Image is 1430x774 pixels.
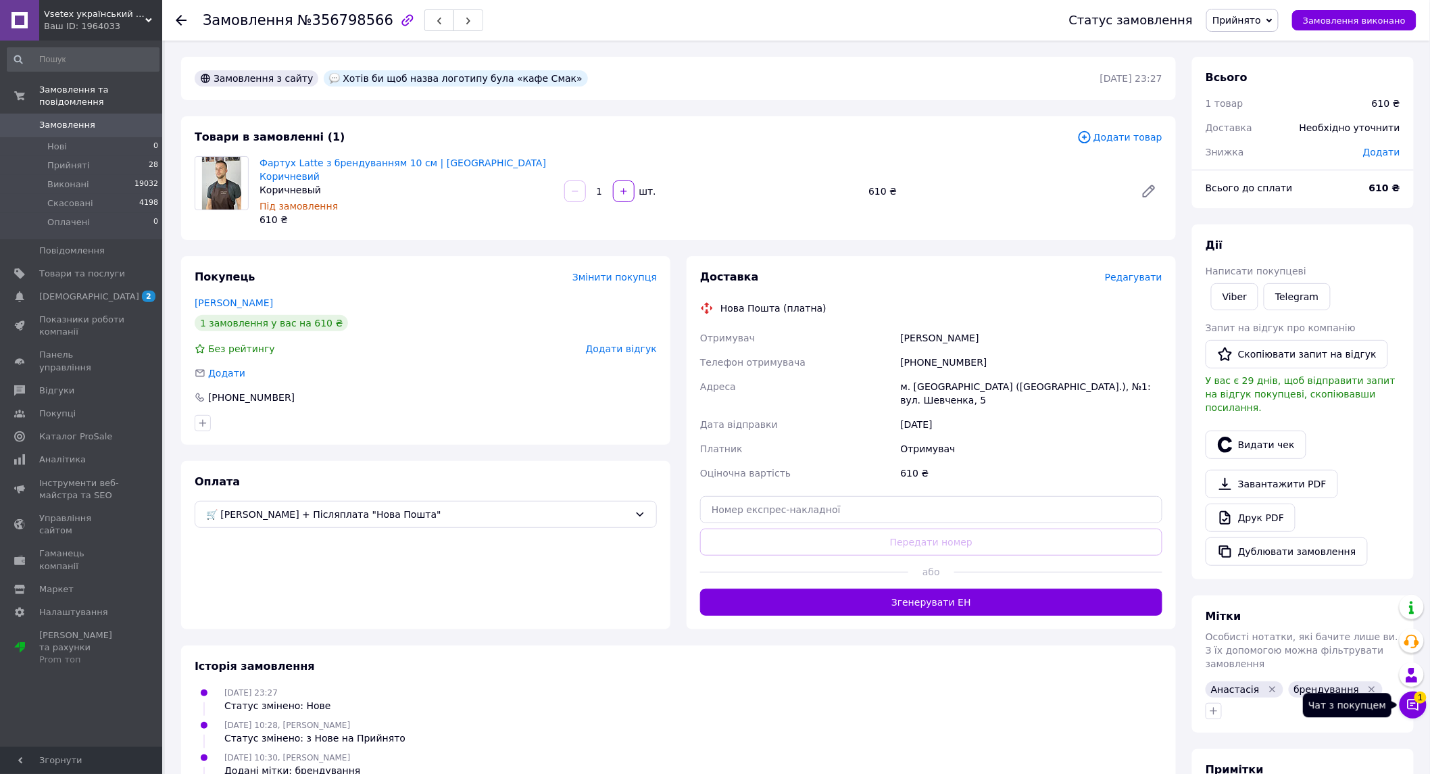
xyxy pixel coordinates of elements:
[47,141,67,153] span: Нові
[202,157,242,210] img: Фартух Latte з брендуванням 10 см | Вишивка Коричневий
[1211,283,1258,310] a: Viber
[224,688,278,698] span: [DATE] 23:27
[1206,71,1248,84] span: Всього
[700,333,755,343] span: Отримувач
[47,160,89,172] span: Прийняті
[1206,183,1293,193] span: Всього до сплати
[1206,375,1396,413] span: У вас є 29 днів, щоб відправити запит на відгук покупцеві, скопіювавши посилання.
[224,731,405,745] div: Статус змінено: з Нове на Прийнято
[1206,610,1241,623] span: Мітки
[139,197,158,210] span: 4198
[39,268,125,280] span: Товари та послуги
[1414,687,1427,700] span: 1
[39,84,162,108] span: Замовлення та повідомлення
[700,589,1162,616] button: Згенерувати ЕН
[898,437,1165,461] div: Отримувач
[1369,183,1400,193] b: 610 ₴
[1206,266,1306,276] span: Написати покупцеві
[1206,470,1338,498] a: Завантажити PDF
[260,201,338,212] span: Під замовлення
[1212,15,1261,26] span: Прийнято
[324,70,587,87] div: Хотів би щоб назва логотипу була «кафе Смак»
[207,391,296,404] div: [PHONE_NUMBER]
[1267,684,1278,695] svg: Видалити мітку
[39,454,86,466] span: Аналітика
[1291,113,1408,143] div: Необхідно уточнити
[898,350,1165,374] div: [PHONE_NUMBER]
[586,343,657,354] span: Додати відгук
[39,431,112,443] span: Каталог ProSale
[44,8,145,20] span: Vsetex український виробник корпоративного одягу | Уніформи
[47,197,93,210] span: Скасовані
[1363,147,1400,158] span: Додати
[898,461,1165,485] div: 610 ₴
[1206,504,1296,532] a: Друк PDF
[1206,340,1388,368] button: Скопіювати запит на відгук
[39,291,139,303] span: [DEMOGRAPHIC_DATA]
[898,374,1165,412] div: м. [GEOGRAPHIC_DATA] ([GEOGRAPHIC_DATA].), №1: вул. Шевченка, 5
[44,20,162,32] div: Ваш ID: 1964033
[700,357,806,368] span: Телефон отримувача
[1366,684,1377,695] svg: Видалити мітку
[1105,272,1162,283] span: Редагувати
[700,468,791,479] span: Оціночна вартість
[134,178,158,191] span: 19032
[1206,98,1243,109] span: 1 товар
[39,654,125,666] div: Prom топ
[1303,694,1391,718] div: Чат з покупцем
[1292,10,1416,30] button: Замовлення виконано
[1400,692,1427,719] button: Чат з покупцем1
[39,606,108,619] span: Налаштування
[195,130,345,143] span: Товари в замовленні (1)
[1100,73,1162,84] time: [DATE] 23:27
[224,699,331,712] div: Статус змінено: Нове
[329,73,340,84] img: :speech_balloon:
[1206,431,1306,459] button: Видати чек
[39,349,125,373] span: Панель управління
[206,507,629,522] span: 🛒 [PERSON_NAME] + Післяплата "Нова Пошта"
[142,291,155,302] span: 2
[195,270,255,283] span: Покупець
[39,512,125,537] span: Управління сайтом
[908,565,954,579] span: або
[224,753,350,763] span: [DATE] 10:30, [PERSON_NAME]
[863,182,1130,201] div: 610 ₴
[572,272,657,283] span: Змінити покупця
[195,475,240,488] span: Оплата
[636,185,658,198] div: шт.
[717,301,830,315] div: Нова Пошта (платна)
[1372,97,1400,110] div: 610 ₴
[260,158,546,182] a: Фартух Latte з брендуванням 10 см | [GEOGRAPHIC_DATA] Коричневий
[195,315,348,331] div: 1 замовлення у вас на 610 ₴
[39,629,125,667] span: [PERSON_NAME] та рахунки
[1077,130,1162,145] span: Додати товар
[1303,16,1406,26] span: Замовлення виконано
[700,419,778,430] span: Дата відправки
[700,381,736,392] span: Адреса
[700,496,1162,523] input: Номер експрес-накладної
[1135,178,1162,205] a: Редагувати
[203,12,293,28] span: Замовлення
[260,213,553,226] div: 610 ₴
[1211,684,1260,695] span: Анастасія
[195,297,273,308] a: [PERSON_NAME]
[700,270,759,283] span: Доставка
[1264,283,1330,310] a: Telegram
[39,583,74,596] span: Маркет
[195,660,315,673] span: Історія замовлення
[898,412,1165,437] div: [DATE]
[297,12,393,28] span: №356798566
[153,141,158,153] span: 0
[39,548,125,572] span: Гаманець компанії
[224,721,350,730] span: [DATE] 10:28, [PERSON_NAME]
[260,183,553,197] div: Коричневый
[176,14,187,27] div: Повернутися назад
[47,178,89,191] span: Виконані
[700,443,743,454] span: Платник
[1206,631,1398,669] span: Особисті нотатки, які бачите лише ви. З їх допомогою можна фільтрувати замовлення
[195,70,318,87] div: Замовлення з сайту
[39,245,105,257] span: Повідомлення
[1206,537,1368,566] button: Дублювати замовлення
[47,216,90,228] span: Оплачені
[208,368,245,379] span: Додати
